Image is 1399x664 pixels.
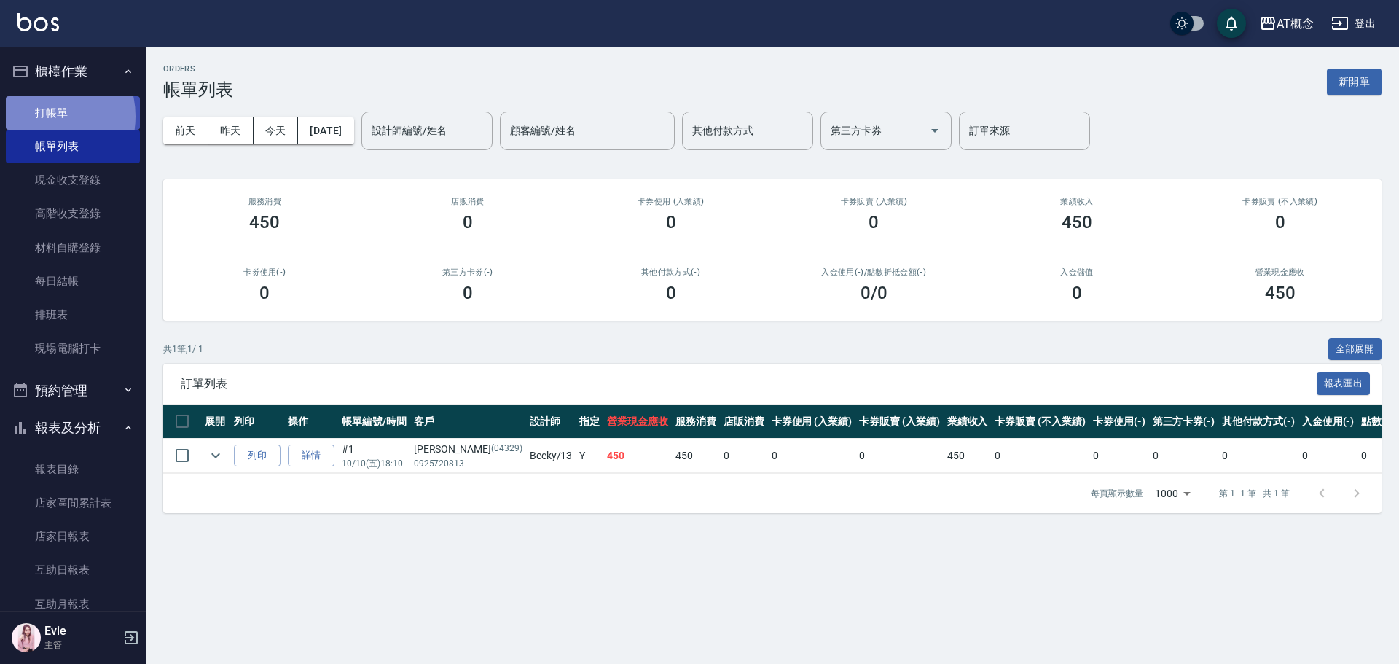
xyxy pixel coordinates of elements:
p: 每頁顯示數量 [1091,487,1143,500]
img: Person [12,623,41,652]
h2: 店販消費 [384,197,552,206]
p: 0925720813 [414,457,522,470]
a: 詳情 [288,445,334,467]
p: 主管 [44,638,119,652]
h3: 0 [666,212,676,233]
h2: 其他付款方式(-) [587,267,755,277]
a: 材料自購登錄 [6,231,140,265]
td: 0 [1089,439,1149,473]
a: 排班表 [6,298,140,332]
h3: 0 [463,212,473,233]
td: 450 [944,439,992,473]
p: 共 1 筆, 1 / 1 [163,343,203,356]
a: 現金收支登錄 [6,163,140,197]
th: 卡券使用(-) [1089,405,1149,439]
div: AT概念 [1277,15,1314,33]
button: 前天 [163,117,208,144]
button: Open [923,119,947,142]
button: 報表及分析 [6,409,140,447]
th: 卡券販賣 (入業績) [855,405,944,439]
a: 打帳單 [6,96,140,130]
a: 報表匯出 [1317,376,1371,390]
span: 訂單列表 [181,377,1317,391]
td: 0 [855,439,944,473]
p: 10/10 (五) 18:10 [342,457,407,470]
button: 新開單 [1327,69,1382,95]
h2: 卡券販賣 (不入業績) [1196,197,1364,206]
th: 店販消費 [720,405,768,439]
h3: 450 [249,212,280,233]
td: 450 [672,439,720,473]
h5: Evie [44,624,119,638]
h3: 0 [463,283,473,303]
h2: 卡券使用(-) [181,267,349,277]
td: Becky /13 [526,439,576,473]
button: 預約管理 [6,372,140,410]
a: 現場電腦打卡 [6,332,140,365]
h2: 卡券販賣 (入業績) [790,197,958,206]
a: 店家日報表 [6,520,140,553]
h3: 0 [1275,212,1285,233]
h3: 0 /0 [861,283,887,303]
button: 全部展開 [1328,338,1382,361]
h2: 卡券使用 (入業績) [587,197,755,206]
button: 報表匯出 [1317,372,1371,395]
h3: 0 [869,212,879,233]
h3: 450 [1062,212,1092,233]
button: [DATE] [298,117,353,144]
th: 營業現金應收 [603,405,672,439]
a: 互助日報表 [6,553,140,587]
h3: 0 [1072,283,1082,303]
th: 其他付款方式(-) [1218,405,1298,439]
h3: 0 [259,283,270,303]
button: AT概念 [1253,9,1320,39]
h3: 450 [1265,283,1296,303]
h3: 帳單列表 [163,79,233,100]
th: 展開 [201,405,230,439]
td: 0 [720,439,768,473]
a: 帳單列表 [6,130,140,163]
a: 高階收支登錄 [6,197,140,230]
div: [PERSON_NAME] [414,442,522,457]
th: 業績收入 [944,405,992,439]
div: 1000 [1149,474,1196,513]
a: 新開單 [1327,74,1382,88]
td: #1 [338,439,410,473]
td: 0 [991,439,1089,473]
td: 450 [603,439,672,473]
button: 昨天 [208,117,254,144]
h2: 入金使用(-) /點數折抵金額(-) [790,267,958,277]
h2: 營業現金應收 [1196,267,1364,277]
h2: ORDERS [163,64,233,74]
td: Y [576,439,603,473]
th: 卡券販賣 (不入業績) [991,405,1089,439]
td: 0 [1149,439,1219,473]
h2: 第三方卡券(-) [384,267,552,277]
td: 0 [768,439,856,473]
td: 0 [1298,439,1358,473]
th: 卡券使用 (入業績) [768,405,856,439]
th: 客戶 [410,405,526,439]
a: 每日結帳 [6,265,140,298]
th: 列印 [230,405,284,439]
img: Logo [17,13,59,31]
td: 0 [1218,439,1298,473]
a: 店家區間累計表 [6,486,140,520]
button: save [1217,9,1246,38]
th: 第三方卡券(-) [1149,405,1219,439]
th: 設計師 [526,405,576,439]
th: 指定 [576,405,603,439]
p: (04329) [491,442,522,457]
h2: 入金儲值 [993,267,1161,277]
p: 第 1–1 筆 共 1 筆 [1219,487,1290,500]
h2: 業績收入 [993,197,1161,206]
button: 櫃檯作業 [6,52,140,90]
a: 報表目錄 [6,453,140,486]
button: 登出 [1325,10,1382,37]
button: 列印 [234,445,281,467]
h3: 服務消費 [181,197,349,206]
th: 服務消費 [672,405,720,439]
th: 操作 [284,405,338,439]
th: 入金使用(-) [1298,405,1358,439]
a: 互助月報表 [6,587,140,621]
